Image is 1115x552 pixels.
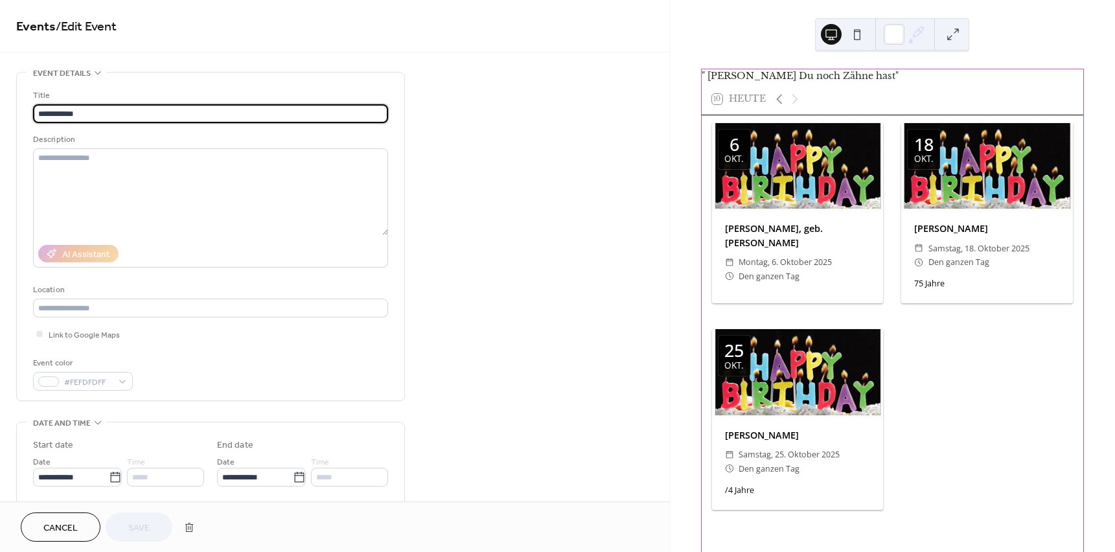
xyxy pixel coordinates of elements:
[702,69,1083,84] div: " [PERSON_NAME] Du noch Zähne hast"
[16,14,56,40] a: Events
[49,328,120,342] span: Link to Google Maps
[33,439,73,452] div: Start date
[43,522,78,535] span: Cancel
[311,455,329,469] span: Time
[33,283,385,297] div: Location
[725,270,734,283] div: ​
[739,270,799,283] span: Den ganzen Tag
[739,448,840,461] span: Samstag, 25. Oktober 2025
[739,255,832,269] span: Montag, 6. Oktober 2025
[928,255,989,269] span: Den ganzen Tag
[56,14,117,40] span: / Edit Event
[33,455,51,469] span: Date
[725,255,734,269] div: ​
[33,356,130,370] div: Event color
[712,222,884,249] div: [PERSON_NAME], geb. [PERSON_NAME]
[914,155,934,164] div: Okt.
[730,135,739,153] div: 6
[725,462,734,476] div: ​
[21,512,100,542] button: Cancel
[33,89,385,102] div: Title
[739,462,799,476] span: Den ganzen Tag
[64,376,112,389] span: #FEFDFDFF
[914,242,923,255] div: ​
[217,439,253,452] div: End date
[724,341,744,359] div: 25
[901,222,1073,236] div: [PERSON_NAME]
[712,485,884,497] div: /4 Jahre
[724,155,744,164] div: Okt.
[914,135,934,153] div: 18
[33,67,91,80] span: Event details
[217,455,235,469] span: Date
[928,242,1029,255] span: Samstag, 18. Oktober 2025
[712,428,884,443] div: [PERSON_NAME]
[33,417,91,430] span: Date and time
[725,448,734,461] div: ​
[914,255,923,269] div: ​
[33,133,385,146] div: Description
[127,455,145,469] span: Time
[724,362,744,371] div: Okt.
[901,278,1073,290] div: 75 Jahre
